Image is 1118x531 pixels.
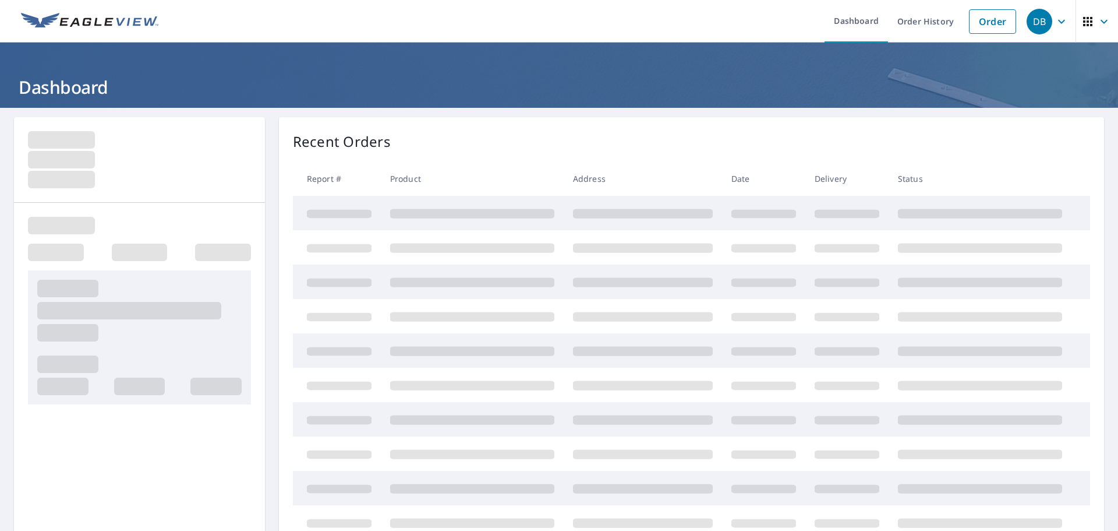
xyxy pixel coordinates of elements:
[969,9,1016,34] a: Order
[1027,9,1052,34] div: DB
[889,161,1071,196] th: Status
[805,161,889,196] th: Delivery
[14,75,1104,99] h1: Dashboard
[564,161,722,196] th: Address
[293,161,381,196] th: Report #
[21,13,158,30] img: EV Logo
[722,161,805,196] th: Date
[293,131,391,152] p: Recent Orders
[381,161,564,196] th: Product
